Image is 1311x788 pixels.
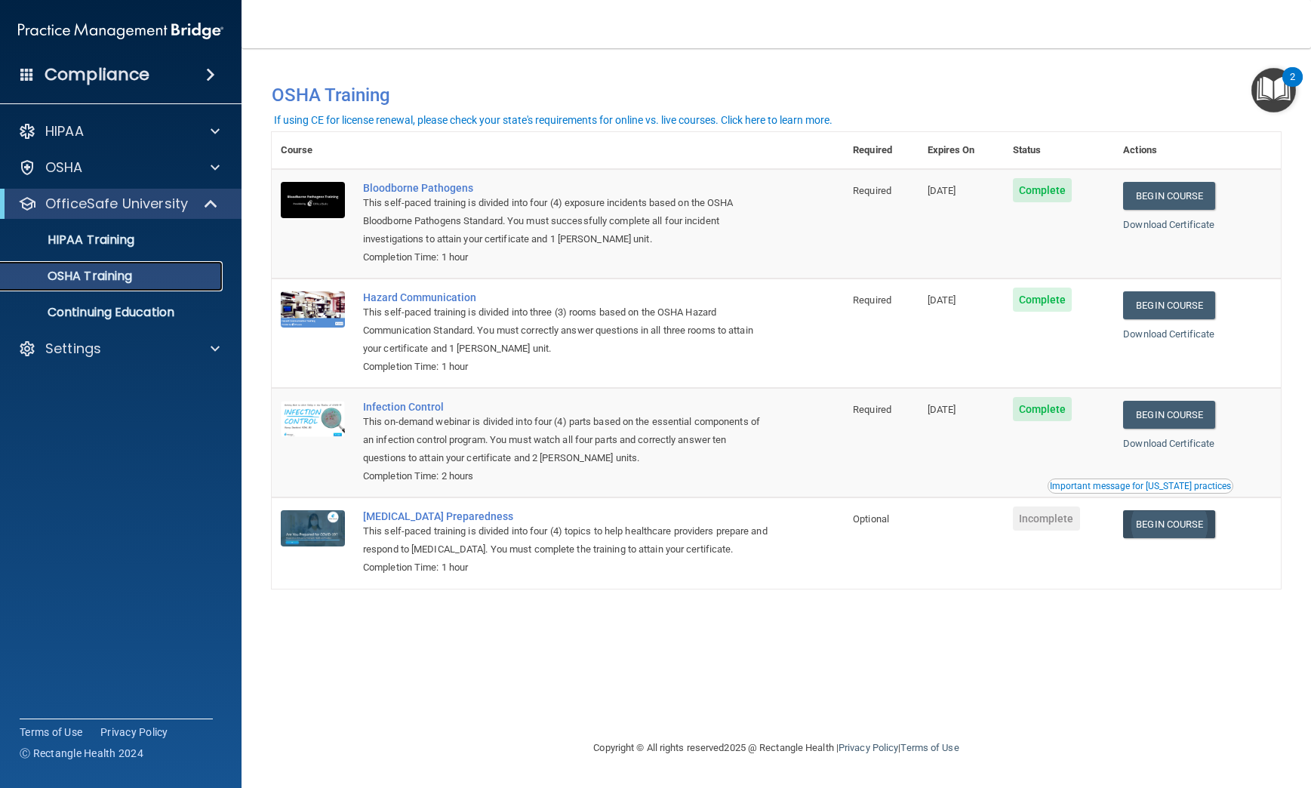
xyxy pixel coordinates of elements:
a: Download Certificate [1123,328,1214,340]
img: PMB logo [18,16,223,46]
p: OSHA Training [10,269,132,284]
div: This on-demand webinar is divided into four (4) parts based on the essential components of an inf... [363,413,768,467]
div: This self-paced training is divided into four (4) exposure incidents based on the OSHA Bloodborne... [363,194,768,248]
a: Download Certificate [1123,219,1214,230]
div: Completion Time: 1 hour [363,248,768,266]
a: [MEDICAL_DATA] Preparedness [363,510,768,522]
a: Bloodborne Pathogens [363,182,768,194]
p: Settings [45,340,101,358]
div: This self-paced training is divided into three (3) rooms based on the OSHA Hazard Communication S... [363,303,768,358]
span: Optional [853,513,889,525]
button: Open Resource Center, 2 new notifications [1251,68,1296,112]
p: Continuing Education [10,305,216,320]
th: Expires On [919,132,1004,169]
a: Terms of Use [20,725,82,740]
span: [DATE] [928,404,956,415]
span: Ⓒ Rectangle Health 2024 [20,746,143,761]
th: Course [272,132,354,169]
a: HIPAA [18,122,220,140]
button: Read this if you are a dental practitioner in the state of CA [1048,479,1233,494]
span: [DATE] [928,185,956,196]
th: Required [844,132,918,169]
span: [DATE] [928,294,956,306]
h4: Compliance [45,64,149,85]
p: HIPAA Training [10,232,134,248]
div: If using CE for license renewal, please check your state's requirements for online vs. live cours... [274,115,832,125]
p: OSHA [45,159,83,177]
a: Download Certificate [1123,438,1214,449]
a: Privacy Policy [100,725,168,740]
span: Required [853,185,891,196]
p: HIPAA [45,122,84,140]
span: Required [853,404,891,415]
a: Terms of Use [900,742,959,753]
a: Begin Course [1123,291,1215,319]
span: Required [853,294,891,306]
div: Completion Time: 1 hour [363,559,768,577]
div: Completion Time: 1 hour [363,358,768,376]
a: Privacy Policy [839,742,898,753]
a: Hazard Communication [363,291,768,303]
a: Infection Control [363,401,768,413]
h4: OSHA Training [272,85,1281,106]
a: Begin Course [1123,510,1215,538]
p: OfficeSafe University [45,195,188,213]
a: Begin Course [1123,182,1215,210]
a: OfficeSafe University [18,195,219,213]
span: Complete [1013,178,1072,202]
div: Completion Time: 2 hours [363,467,768,485]
div: 2 [1290,77,1295,97]
span: Complete [1013,397,1072,421]
div: Copyright © All rights reserved 2025 @ Rectangle Health | | [501,724,1052,772]
a: Settings [18,340,220,358]
iframe: Drift Widget Chat Controller [1050,681,1293,741]
button: If using CE for license renewal, please check your state's requirements for online vs. live cours... [272,112,835,128]
span: Complete [1013,288,1072,312]
div: This self-paced training is divided into four (4) topics to help healthcare providers prepare and... [363,522,768,559]
div: Important message for [US_STATE] practices [1050,482,1231,491]
a: OSHA [18,159,220,177]
th: Actions [1114,132,1281,169]
span: Incomplete [1013,506,1080,531]
a: Begin Course [1123,401,1215,429]
th: Status [1004,132,1115,169]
